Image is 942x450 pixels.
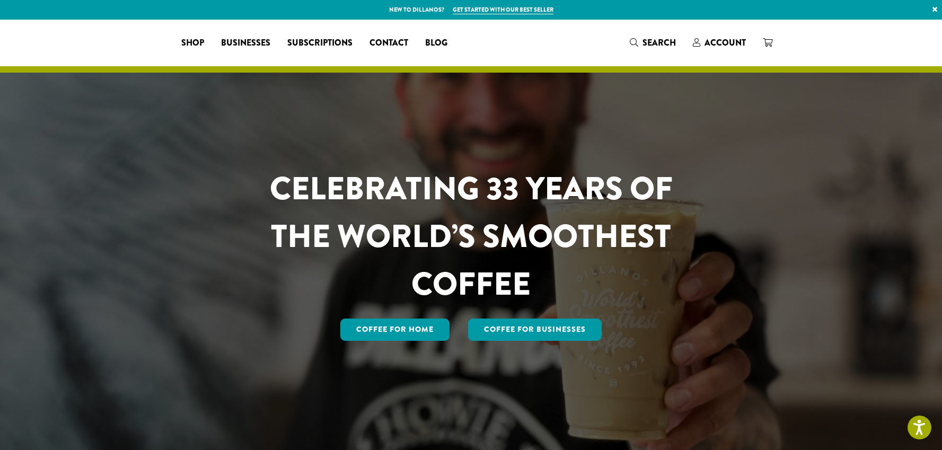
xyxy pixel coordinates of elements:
[705,37,746,49] span: Account
[173,34,213,51] a: Shop
[340,319,450,341] a: Coffee for Home
[221,37,270,50] span: Businesses
[453,5,553,14] a: Get started with our best seller
[181,37,204,50] span: Shop
[369,37,408,50] span: Contact
[425,37,447,50] span: Blog
[621,34,684,51] a: Search
[287,37,353,50] span: Subscriptions
[642,37,676,49] span: Search
[468,319,602,341] a: Coffee For Businesses
[239,165,704,308] h1: CELEBRATING 33 YEARS OF THE WORLD’S SMOOTHEST COFFEE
